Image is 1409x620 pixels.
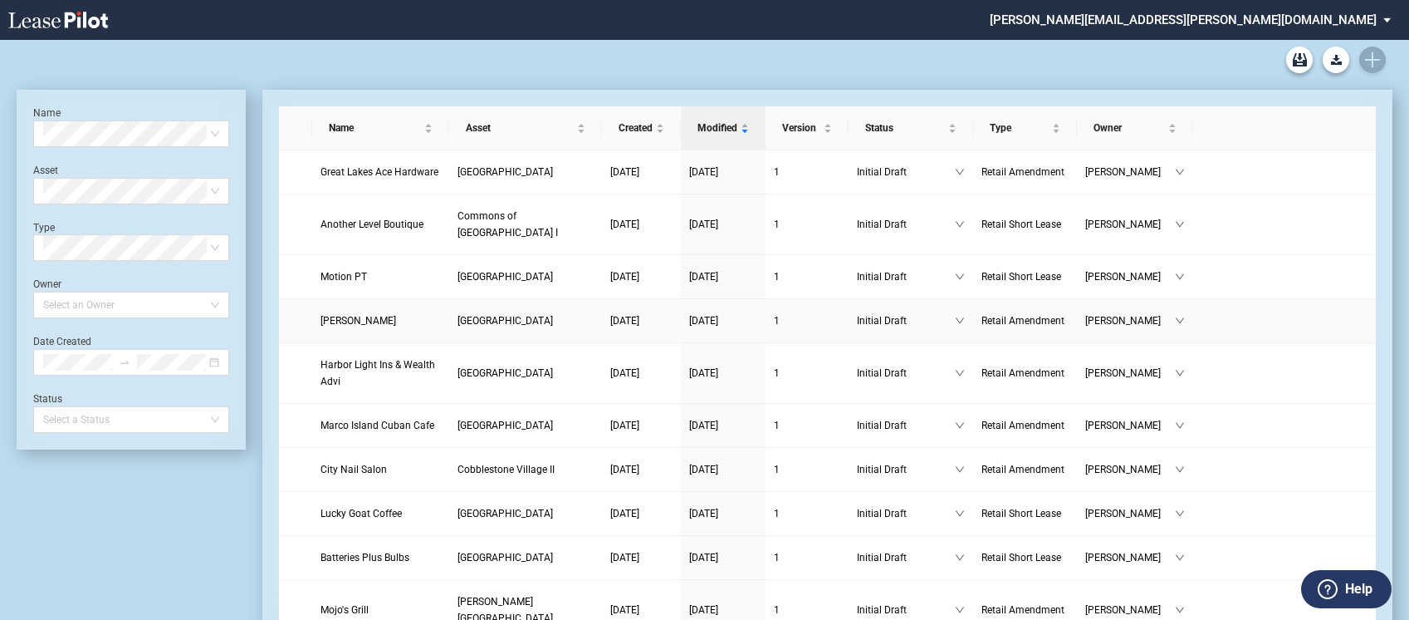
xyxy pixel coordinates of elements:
[981,367,1064,379] span: Retail Amendment
[955,605,965,615] span: down
[689,268,757,285] a: [DATE]
[981,219,1061,230] span: Retail Short Lease
[610,315,639,327] span: [DATE]
[320,552,409,563] span: Batteries Plus Bulbs
[610,312,673,329] a: [DATE]
[857,417,955,434] span: Initial Draft
[857,216,955,233] span: Initial Draft
[610,508,639,519] span: [DATE]
[681,106,766,150] th: Modified
[981,315,1064,327] span: Retail Amendment
[320,420,434,431] span: Marco Island Cuban Cafe
[610,420,639,431] span: [DATE]
[320,417,441,434] a: Marco Island Cuban Cafe
[1085,461,1175,478] span: [PERSON_NAME]
[1085,365,1175,381] span: [PERSON_NAME]
[119,357,130,368] span: swap-right
[689,508,718,519] span: [DATE]
[329,120,421,136] span: Name
[457,367,553,379] span: Belfair Towne Village
[1093,120,1165,136] span: Owner
[689,315,718,327] span: [DATE]
[774,312,840,329] a: 1
[689,271,718,283] span: [DATE]
[1175,605,1185,615] span: down
[774,268,840,285] a: 1
[1085,164,1175,180] span: [PERSON_NAME]
[33,107,61,119] label: Name
[457,271,553,283] span: Rockland Plaza
[457,315,553,327] span: Montebello Plaza
[320,166,438,178] span: Great Lakes Ace Hardware
[33,336,91,347] label: Date Created
[857,365,955,381] span: Initial Draft
[981,464,1064,475] span: Retail Amendment
[1175,553,1185,563] span: down
[981,365,1069,381] a: Retail Amendment
[1286,47,1313,73] a: Archive
[689,464,718,475] span: [DATE]
[610,164,673,180] a: [DATE]
[610,549,673,566] a: [DATE]
[457,417,594,434] a: [GEOGRAPHIC_DATA]
[457,210,558,239] span: Commons of Chicago Ridge I
[602,106,681,150] th: Created
[320,164,441,180] a: Great Lakes Ace Hardware
[766,106,849,150] th: Version
[320,604,369,616] span: Mojo's Grill
[610,365,673,381] a: [DATE]
[457,208,594,241] a: Commons of [GEOGRAPHIC_DATA] I
[320,216,441,233] a: Another Level Boutique
[33,222,55,234] label: Type
[990,120,1049,136] span: Type
[774,604,780,616] span: 1
[619,120,653,136] span: Created
[1175,316,1185,326] span: down
[774,219,780,230] span: 1
[782,120,820,136] span: Version
[689,216,757,233] a: [DATE]
[320,508,402,519] span: Lucky Goat Coffee
[774,549,840,566] a: 1
[981,271,1061,283] span: Retail Short Lease
[689,417,757,434] a: [DATE]
[1345,578,1372,600] label: Help
[774,315,780,327] span: 1
[610,268,673,285] a: [DATE]
[119,357,130,368] span: to
[320,602,441,618] a: Mojo's Grill
[981,216,1069,233] a: Retail Short Lease
[689,604,718,616] span: [DATE]
[610,367,639,379] span: [DATE]
[320,268,441,285] a: Motion PT
[774,367,780,379] span: 1
[857,461,955,478] span: Initial Draft
[610,271,639,283] span: [DATE]
[312,106,449,150] th: Name
[610,417,673,434] a: [DATE]
[774,216,840,233] a: 1
[457,166,553,178] span: Grand Crossing
[689,312,757,329] a: [DATE]
[955,421,965,431] span: down
[981,166,1064,178] span: Retail Amendment
[1085,312,1175,329] span: [PERSON_NAME]
[774,420,780,431] span: 1
[610,216,673,233] a: [DATE]
[457,508,553,519] span: 23rd Street Station
[689,602,757,618] a: [DATE]
[955,509,965,519] span: down
[981,549,1069,566] a: Retail Short Lease
[981,268,1069,285] a: Retail Short Lease
[449,106,602,150] th: Asset
[1301,570,1392,608] button: Help
[857,505,955,522] span: Initial Draft
[849,106,973,150] th: Status
[689,164,757,180] a: [DATE]
[457,420,553,431] span: Marco Town Center
[610,604,639,616] span: [DATE]
[774,505,840,522] a: 1
[981,602,1069,618] a: Retail Amendment
[981,417,1069,434] a: Retail Amendment
[320,464,387,475] span: City Nail Salon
